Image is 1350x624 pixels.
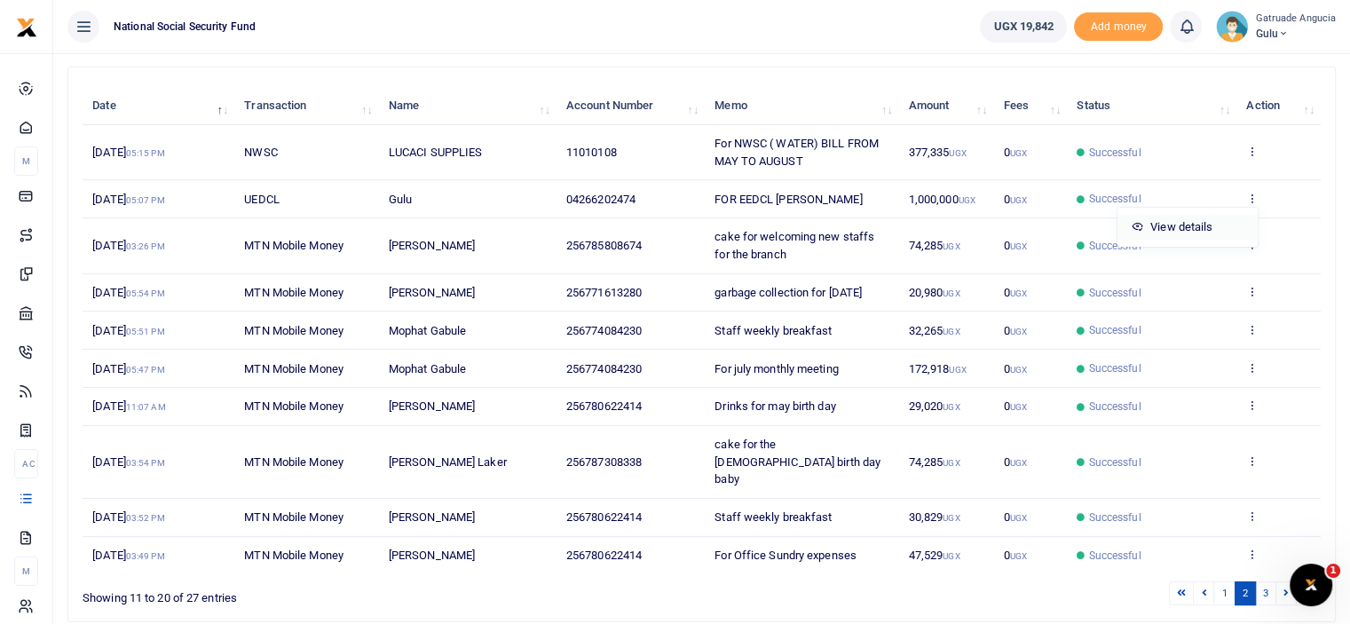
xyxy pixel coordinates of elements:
[1074,19,1163,32] a: Add money
[705,87,898,125] th: Memo: activate to sort column ascending
[714,324,832,337] span: Staff weekly breakfast
[993,18,1054,36] span: UGX 19,842
[1088,322,1141,338] span: Successful
[389,510,475,524] span: [PERSON_NAME]
[244,324,343,337] span: MTN Mobile Money
[1010,402,1027,412] small: UGX
[389,455,507,469] span: [PERSON_NAME] Laker
[566,399,642,413] span: 256780622414
[557,87,705,125] th: Account Number: activate to sort column ascending
[16,20,37,33] a: logo-small logo-large logo-large
[14,449,38,478] li: Ac
[92,455,164,469] span: [DATE]
[234,87,378,125] th: Transaction: activate to sort column ascending
[909,324,960,337] span: 32,265
[92,286,164,299] span: [DATE]
[1003,146,1026,159] span: 0
[909,146,967,159] span: 377,335
[714,230,874,261] span: cake for welcoming new staffs for the branch
[126,327,165,336] small: 05:51 PM
[244,549,343,562] span: MTN Mobile Money
[909,193,975,206] span: 1,000,000
[389,239,475,252] span: [PERSON_NAME]
[1088,360,1141,376] span: Successful
[566,146,617,159] span: 11010108
[1088,238,1141,254] span: Successful
[1003,286,1026,299] span: 0
[126,195,165,205] small: 05:07 PM
[126,458,165,468] small: 03:54 PM
[1010,365,1027,375] small: UGX
[1010,327,1027,336] small: UGX
[92,399,165,413] span: [DATE]
[1074,12,1163,42] li: Toup your wallet
[1010,458,1027,468] small: UGX
[92,146,164,159] span: [DATE]
[1088,454,1141,470] span: Successful
[714,510,832,524] span: Staff weekly breakfast
[126,402,166,412] small: 11:07 AM
[389,146,483,159] span: LUCACI SUPPLIES
[92,362,164,375] span: [DATE]
[909,455,960,469] span: 74,285
[1326,564,1340,578] span: 1
[244,399,343,413] span: MTN Mobile Money
[92,510,164,524] span: [DATE]
[1117,215,1258,240] a: View details
[943,241,959,251] small: UGX
[1255,12,1336,27] small: Gatruade Angucia
[943,458,959,468] small: UGX
[1088,399,1141,415] span: Successful
[1088,285,1141,301] span: Successful
[92,324,164,337] span: [DATE]
[1003,455,1026,469] span: 0
[1255,581,1276,605] a: 3
[909,399,960,413] span: 29,020
[126,241,165,251] small: 03:26 PM
[1216,11,1248,43] img: profile-user
[92,193,164,206] span: [DATE]
[909,549,960,562] span: 47,529
[943,288,959,298] small: UGX
[1003,193,1026,206] span: 0
[1088,548,1141,564] span: Successful
[1290,564,1332,606] iframe: Intercom live chat
[1236,87,1321,125] th: Action: activate to sort column ascending
[244,510,343,524] span: MTN Mobile Money
[126,365,165,375] small: 05:47 PM
[566,362,642,375] span: 256774084230
[566,239,642,252] span: 256785808674
[244,286,343,299] span: MTN Mobile Money
[1255,26,1336,42] span: Gulu
[1003,239,1026,252] span: 0
[949,365,966,375] small: UGX
[83,580,591,607] div: Showing 11 to 20 of 27 entries
[1235,581,1256,605] a: 2
[126,551,165,561] small: 03:49 PM
[1074,12,1163,42] span: Add money
[1067,87,1236,125] th: Status: activate to sort column ascending
[1010,513,1027,523] small: UGX
[83,87,234,125] th: Date: activate to sort column descending
[566,286,642,299] span: 256771613280
[714,549,857,562] span: For Office Sundry expenses
[898,87,993,125] th: Amount: activate to sort column ascending
[244,193,280,206] span: UEDCL
[1088,145,1141,161] span: Successful
[1003,510,1026,524] span: 0
[1003,362,1026,375] span: 0
[14,557,38,586] li: M
[949,148,966,158] small: UGX
[980,11,1067,43] a: UGX 19,842
[959,195,975,205] small: UGX
[909,510,960,524] span: 30,829
[714,286,862,299] span: garbage collection for [DATE]
[714,362,838,375] span: For july monthly meeting
[126,513,165,523] small: 03:52 PM
[1003,549,1026,562] span: 0
[1216,11,1336,43] a: profile-user Gatruade Angucia Gulu
[714,193,862,206] span: FOR EEDCL [PERSON_NAME]
[943,402,959,412] small: UGX
[973,11,1074,43] li: Wallet ballance
[1010,551,1027,561] small: UGX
